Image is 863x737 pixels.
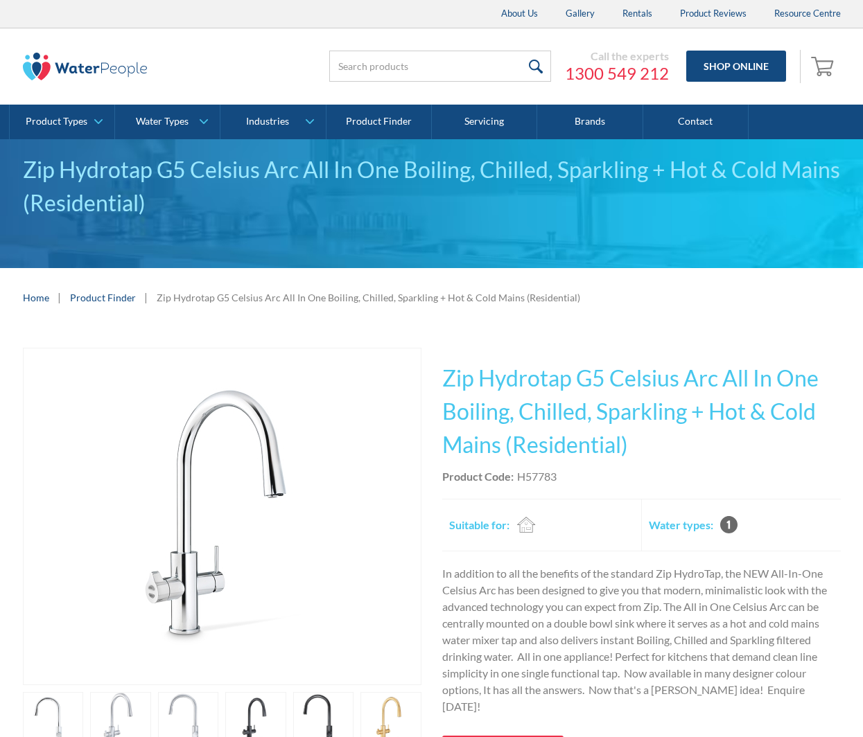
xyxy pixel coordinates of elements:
a: Open cart [808,50,841,83]
a: Shop Online [686,51,786,82]
a: Product Finder [326,105,432,139]
div: | [56,289,63,305]
div: Industries [246,116,289,127]
a: Brands [537,105,643,139]
a: Water Types [115,105,220,139]
div: Water Types [136,116,189,127]
p: In addition to all the benefits of the standard Zip HydroTap, the NEW All-In-One Celsius Arc has ... [442,565,841,715]
h2: Suitable for: [449,517,509,533]
div: Product Types [26,116,87,127]
strong: Product Code: [442,470,514,483]
a: Contact [643,105,749,139]
div: H57783 [517,468,557,485]
h1: Zip Hydrotap G5 Celsius Arc All In One Boiling, Chilled, Sparkling + Hot & Cold Mains (Residential) [442,362,841,461]
div: Call the experts [565,49,669,63]
input: Search products [329,51,551,82]
a: Industries [220,105,325,139]
a: Servicing [432,105,537,139]
img: The Water People [23,53,148,80]
div: Zip Hydrotap G5 Celsius Arc All In One Boiling, Chilled, Sparkling + Hot & Cold Mains (Residential) [23,153,841,220]
h2: Water types: [649,517,713,533]
a: Product Finder [70,290,136,305]
img: shopping cart [811,55,837,77]
a: Home [23,290,49,305]
a: open lightbox [23,348,421,685]
div: Zip Hydrotap G5 Celsius Arc All In One Boiling, Chilled, Sparkling + Hot & Cold Mains (Residential) [157,290,580,305]
img: Zip Hydrotap G5 Celsius Arc All In One Boiling, Chilled, Sparkling + Hot & Cold Mains (Residential) [85,348,360,684]
div: | [143,289,150,305]
a: Product Types [10,105,114,139]
a: 1300 549 212 [565,63,669,84]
